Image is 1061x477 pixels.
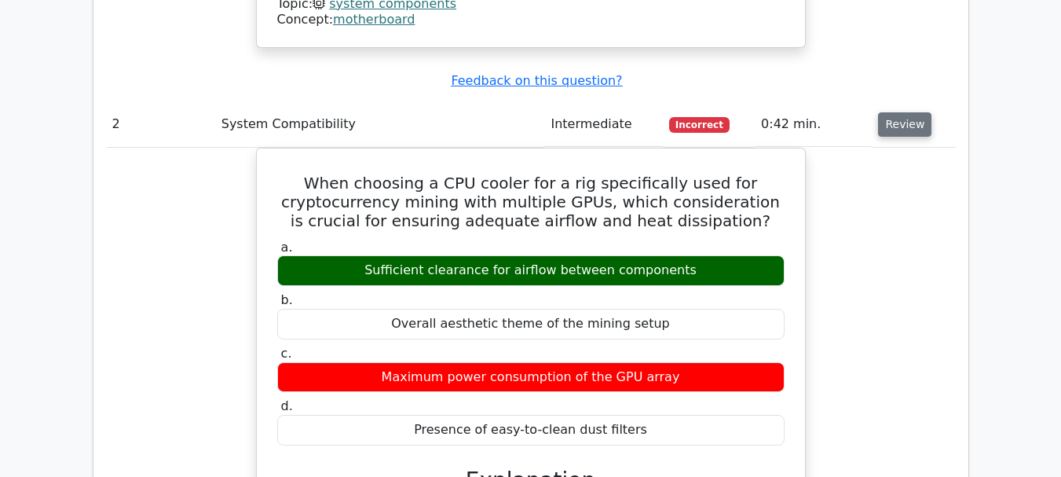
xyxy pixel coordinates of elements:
[878,112,931,137] button: Review
[281,398,293,413] span: d.
[106,102,215,147] td: 2
[755,102,872,147] td: 0:42 min.
[281,346,292,361] span: c.
[669,117,730,133] span: Incorrect
[544,102,663,147] td: Intermediate
[277,309,785,339] div: Overall aesthetic theme of the mining setup
[277,415,785,446] div: Presence of easy-to-clean dust filters
[276,174,786,230] h5: When choosing a CPU cooler for a rig specifically used for cryptocurrency mining with multiple GP...
[333,12,415,27] a: motherboard
[451,73,622,88] a: Feedback on this question?
[215,102,545,147] td: System Compatibility
[281,292,293,307] span: b.
[277,255,785,286] div: Sufficient clearance for airflow between components
[281,240,293,255] span: a.
[277,12,785,28] div: Concept:
[277,362,785,393] div: Maximum power consumption of the GPU array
